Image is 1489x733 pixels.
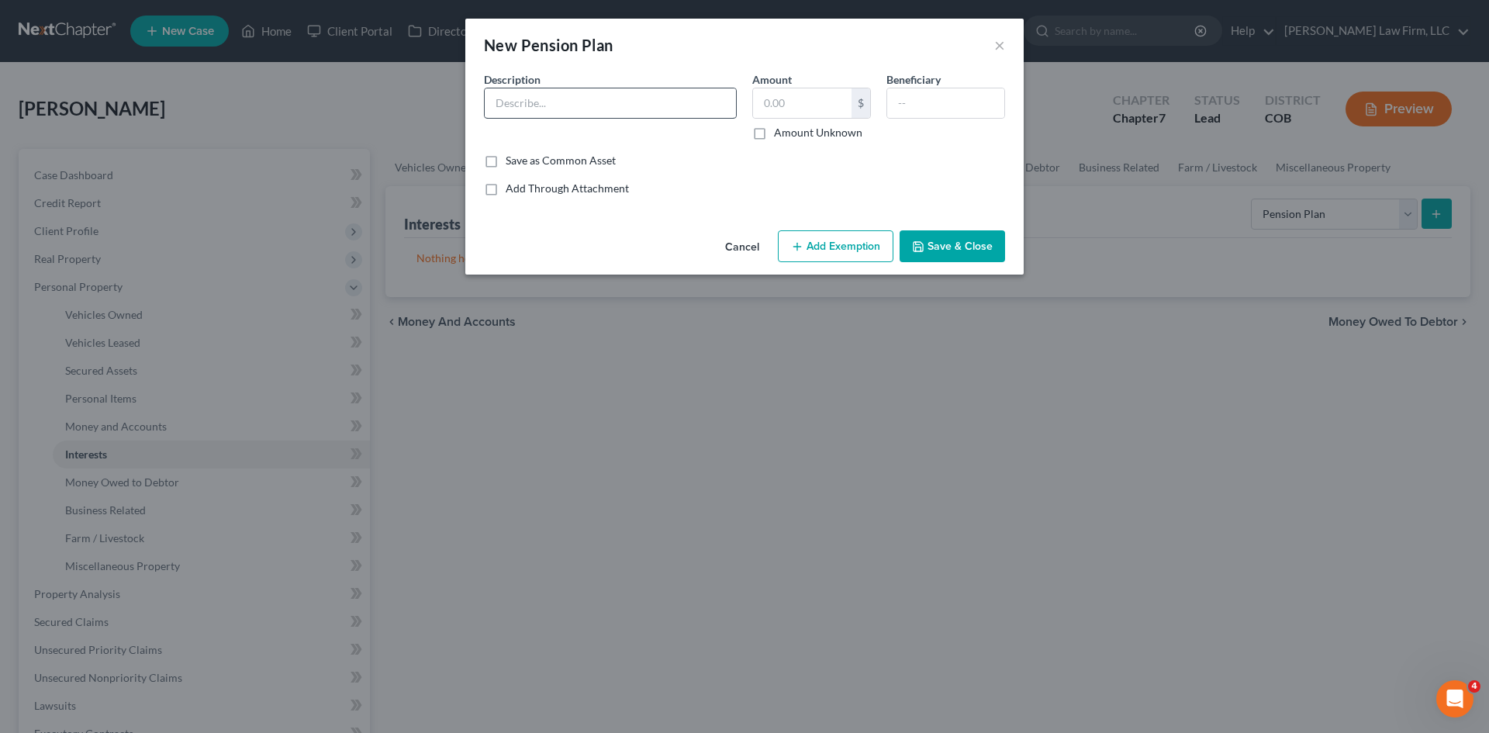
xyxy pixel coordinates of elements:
[900,230,1005,263] button: Save & Close
[713,232,772,263] button: Cancel
[774,125,862,140] label: Amount Unknown
[994,36,1005,54] button: ×
[484,73,541,86] span: Description
[887,88,1004,118] input: --
[753,88,852,118] input: 0.00
[778,230,893,263] button: Add Exemption
[485,88,736,118] input: Describe...
[752,71,792,88] label: Amount
[506,153,616,168] label: Save as Common Asset
[1436,680,1473,717] iframe: Intercom live chat
[886,71,941,88] label: Beneficiary
[852,88,870,118] div: $
[484,34,613,56] div: New Pension Plan
[1468,680,1480,693] span: 4
[506,181,629,196] label: Add Through Attachment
